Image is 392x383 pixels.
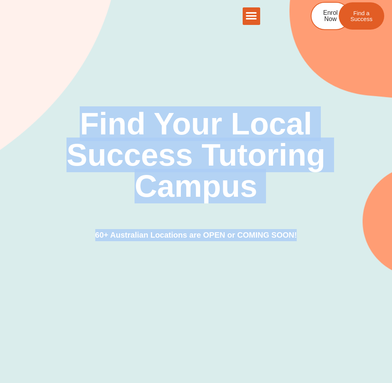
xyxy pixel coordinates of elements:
div: Menu Toggle [243,7,260,25]
h3: 60+ Australian Locations are OPEN or COMING SOON! [95,229,297,241]
iframe: Chat Widget [262,295,392,383]
span: Find a Success [350,10,373,22]
a: Find a Success [339,2,384,30]
h2: Find Your Local Success Tutoring Campus [57,108,336,202]
span: Enrol Now [323,10,338,22]
a: Enrol Now [311,2,350,30]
